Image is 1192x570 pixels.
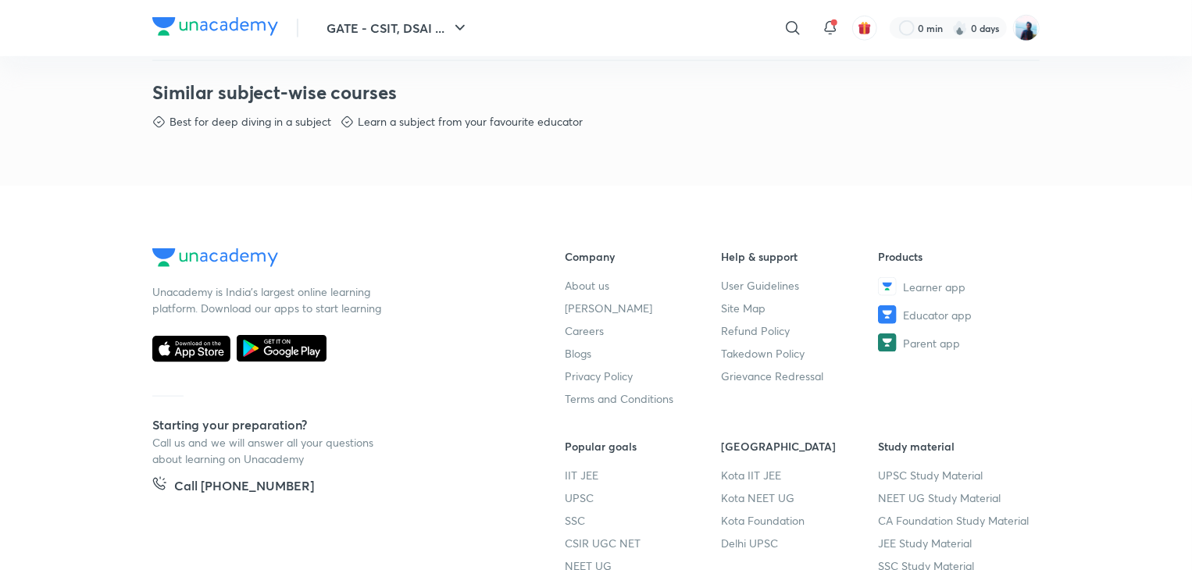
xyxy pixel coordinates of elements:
[878,277,1035,296] a: Learner app
[565,322,722,339] a: Careers
[565,535,722,551] a: CSIR UGC NET
[565,490,722,506] a: UPSC
[878,248,1035,265] h6: Products
[903,279,965,295] span: Learner app
[878,490,1035,506] a: NEET UG Study Material
[152,283,387,316] p: Unacademy is India’s largest online learning platform. Download our apps to start learning
[152,17,278,36] img: Company Logo
[565,368,722,384] a: Privacy Policy
[722,322,879,339] a: Refund Policy
[858,21,872,35] img: avatar
[317,12,479,44] button: GATE - CSIT, DSAI ...
[152,248,278,267] img: Company Logo
[358,114,583,130] p: Learn a subject from your favourite educator
[1013,15,1040,41] img: Suman Stunner
[174,476,314,498] h5: Call [PHONE_NUMBER]
[152,415,515,434] h5: Starting your preparation?
[565,345,722,362] a: Blogs
[565,438,722,454] h6: Popular goals
[952,20,968,36] img: streak
[152,434,387,467] p: Call us and we will answer all your questions about learning on Unacademy
[170,114,331,130] p: Best for deep diving in a subject
[878,305,1035,324] a: Educator app
[722,368,879,384] a: Grievance Redressal
[722,248,879,265] h6: Help & support
[722,490,879,506] a: Kota NEET UG
[565,300,722,316] a: [PERSON_NAME]
[722,438,879,454] h6: [GEOGRAPHIC_DATA]
[878,512,1035,529] a: CA Foundation Study Material
[878,467,1035,483] a: UPSC Study Material
[565,248,722,265] h6: Company
[722,535,879,551] a: Delhi UPSC
[722,277,879,294] a: User Guidelines
[878,333,897,352] img: Parent app
[152,476,314,498] a: Call [PHONE_NUMBER]
[722,300,879,316] a: Site Map
[152,17,278,40] a: Company Logo
[878,333,1035,352] a: Parent app
[565,467,722,483] a: IIT JEE
[722,345,879,362] a: Takedown Policy
[722,467,879,483] a: Kota IIT JEE
[565,512,722,529] a: SSC
[878,535,1035,551] a: JEE Study Material
[152,80,1040,105] h3: Similar subject-wise courses
[852,16,877,41] button: avatar
[878,305,897,324] img: Educator app
[903,307,972,323] span: Educator app
[152,248,515,271] a: Company Logo
[878,438,1035,454] h6: Study material
[903,335,960,351] span: Parent app
[565,277,722,294] a: About us
[565,390,722,407] a: Terms and Conditions
[565,322,604,339] span: Careers
[722,512,879,529] a: Kota Foundation
[878,277,897,296] img: Learner app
